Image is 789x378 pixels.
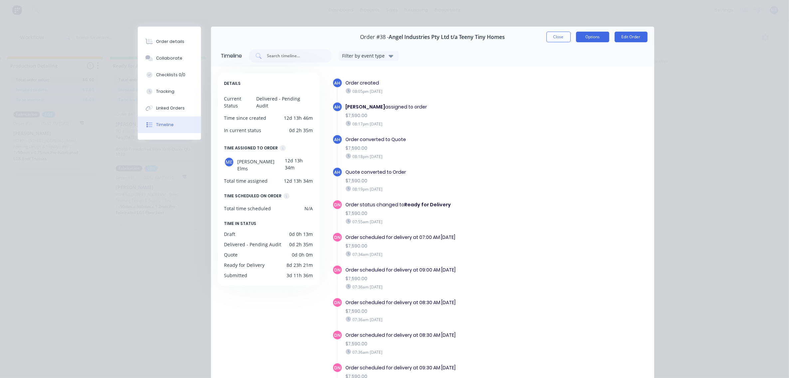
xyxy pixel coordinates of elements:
[346,80,540,87] div: Order created
[256,95,313,109] div: Delivered - Pending Audit
[284,114,313,121] div: 12d 13h 46m
[334,169,340,175] span: AH
[346,299,540,306] div: Order scheduled for delivery at 08:30 AM [DATE]
[287,272,313,279] div: 3d 11h 36m
[138,100,201,116] button: Linked Orders
[346,275,540,282] div: $7,590.00
[346,243,540,250] div: $7,590.00
[224,262,265,269] div: Ready for Delivery
[138,50,201,67] button: Collaborate
[334,80,340,86] span: AH
[346,112,540,119] div: $7,590.00
[346,364,540,371] div: Order scheduled for delivery at 09:30 AM [DATE]
[156,105,185,111] div: Linked Orders
[346,177,540,184] div: $7,590.00
[334,202,340,208] span: DN
[346,145,540,152] div: $7,590.00
[224,80,241,87] span: DETAILS
[224,205,271,212] div: Total time scheduled
[224,157,234,167] div: ME
[285,157,313,172] div: 12d 13h 34m
[346,186,540,192] div: 08:19pm [DATE]
[346,153,540,159] div: 08:18pm [DATE]
[156,55,182,61] div: Collaborate
[334,267,340,273] span: DN
[346,340,540,347] div: $7,590.00
[289,231,313,238] div: 0d 0h 13m
[334,234,340,241] span: DN
[346,349,540,355] div: 07:36am [DATE]
[224,272,248,279] div: Submitted
[289,241,313,248] div: 0d 2h 35m
[156,122,174,128] div: Timeline
[138,83,201,100] button: Tracking
[346,308,540,315] div: $7,590.00
[334,104,340,110] span: AH
[360,34,389,40] span: Order #38 -
[224,114,267,121] div: Time since created
[346,267,540,274] div: Order scheduled for delivery at 09:00 AM [DATE]
[224,177,268,184] div: Total time assigned
[284,177,313,184] div: 12d 13h 34m
[138,116,201,133] button: Timeline
[346,88,540,94] div: 08:05pm [DATE]
[224,144,278,152] div: TIME ASSIGNED TO ORDER
[334,365,340,371] span: DN
[267,53,322,59] input: Search timeline...
[346,121,540,127] div: 08:17pm [DATE]
[334,332,340,338] span: DN
[346,136,540,143] div: Order converted to Quote
[546,32,571,42] button: Close
[334,299,340,306] span: DN
[346,284,540,290] div: 07:36am [DATE]
[405,201,451,208] b: Ready for Delivery
[342,52,387,59] div: Filter by event type
[346,169,540,176] div: Quote converted to Order
[237,157,285,172] span: [PERSON_NAME] Elms
[289,127,313,134] div: 0d 2h 35m
[334,136,340,143] span: AH
[138,33,201,50] button: Order details
[339,51,399,61] button: Filter by event type
[346,234,540,241] div: Order scheduled for delivery at 07:00 AM [DATE]
[156,72,185,78] div: Checklists 0/0
[304,205,313,212] div: N/A
[224,192,282,200] div: TIME SCHEDULED ON ORDER
[224,127,262,134] div: In current status
[224,220,257,227] span: TIME IN STATUS
[138,67,201,83] button: Checklists 0/0
[346,103,385,110] b: [PERSON_NAME]
[346,251,540,257] div: 07:34am [DATE]
[576,32,609,42] button: Options
[346,332,540,339] div: Order scheduled for delivery at 08:30 AM [DATE]
[224,95,257,109] div: Current Status
[389,34,505,40] span: Angel Industries Pty Ltd t/a Teeny Tiny Homes
[346,210,540,217] div: $7,590.00
[346,201,540,208] div: Order status changed to
[224,241,282,248] div: Delivered - Pending Audit
[615,32,648,42] button: Edit Order
[224,251,238,258] div: Quote
[224,231,236,238] div: Draft
[292,251,313,258] div: 0d 0h 0m
[221,52,242,60] div: Timeline
[346,316,540,322] div: 07:36am [DATE]
[287,262,313,269] div: 8d 23h 21m
[346,219,540,225] div: 07:55am [DATE]
[156,39,184,45] div: Order details
[156,89,174,94] div: Tracking
[346,103,540,110] div: assigned to order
